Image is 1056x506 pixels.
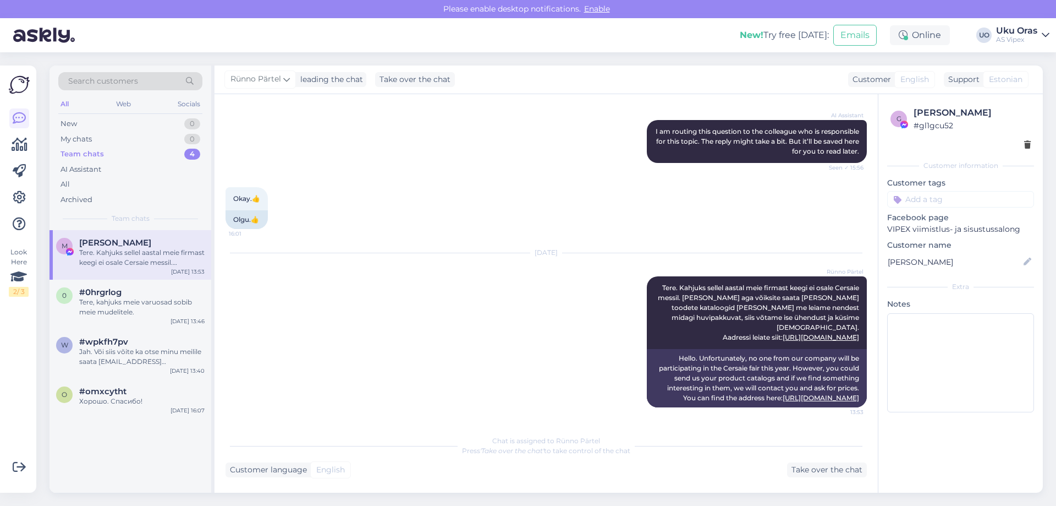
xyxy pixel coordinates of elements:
[61,134,92,145] div: My chats
[996,26,1049,44] a: Uku OrasAS Vipex
[79,337,128,347] span: #wpkfh7pv
[229,230,270,238] span: 16:01
[9,287,29,297] div: 2 / 3
[480,447,544,455] i: 'Take over the chat'
[822,268,864,276] span: Rünno Pärtel
[914,119,1031,132] div: # gl1gcu52
[61,341,68,349] span: w
[887,298,1034,310] p: Notes
[79,238,151,248] span: Miral Domingotiles
[887,240,1034,251] p: Customer name
[783,394,859,402] a: [URL][DOMAIN_NAME]
[787,463,867,477] div: Take over the chat
[184,149,200,160] div: 4
[887,161,1034,171] div: Customer information
[740,30,763,40] b: New!
[581,4,613,14] span: Enable
[61,118,77,129] div: New
[68,75,138,87] span: Search customers
[61,149,104,160] div: Team chats
[887,212,1034,224] p: Facebook page
[989,74,1022,85] span: Estonian
[230,73,281,85] span: Rünno Pärtel
[656,127,861,155] span: I am routing this question to the colleague who is responsible for this topic. The reply might ta...
[833,25,877,46] button: Emails
[184,118,200,129] div: 0
[296,74,363,85] div: leading the chat
[61,164,101,175] div: AI Assistant
[783,333,859,341] a: [URL][DOMAIN_NAME]
[226,464,307,476] div: Customer language
[226,210,268,229] div: Olgu.👍
[79,387,127,396] span: #omxcytht
[890,25,950,45] div: Online
[61,179,70,190] div: All
[897,115,901,123] span: g
[316,464,345,476] span: English
[112,214,150,224] span: Team chats
[887,191,1034,208] input: Add a tag
[175,97,202,111] div: Socials
[822,164,864,172] span: Seen ✓ 15:56
[658,284,861,341] span: Tere. Kahjuks sellel aastal meie firmast keegi ei osale Cersaie messil. [PERSON_NAME] aga võiksit...
[996,26,1037,35] div: Uku Oras
[61,194,92,205] div: Archived
[58,97,71,111] div: All
[996,35,1037,44] div: AS Vipex
[114,97,133,111] div: Web
[62,390,67,399] span: o
[9,74,30,95] img: Askly Logo
[848,74,891,85] div: Customer
[233,194,260,203] span: Okay.👍
[62,242,68,250] span: M
[375,72,455,87] div: Take over the chat
[170,406,205,415] div: [DATE] 16:07
[888,256,1021,268] input: Add name
[887,177,1034,189] p: Customer tags
[170,317,205,325] div: [DATE] 13:46
[822,111,864,119] span: AI Assistant
[740,29,829,42] div: Try free [DATE]:
[79,287,122,297] span: #0hrgrlog
[462,447,630,455] span: Press to take control of the chat
[79,297,205,317] div: Tere, kahjuks meie varuosad sobib meie mudelitele.
[900,74,929,85] span: English
[822,408,864,416] span: 13:53
[184,134,200,145] div: 0
[79,248,205,268] div: Tere. Kahjuks sellel aastal meie firmast keegi ei osale Cersaie messil. [PERSON_NAME] aga võiksit...
[170,367,205,375] div: [DATE] 13:40
[226,248,867,258] div: [DATE]
[887,282,1034,292] div: Extra
[171,268,205,276] div: [DATE] 13:53
[887,224,1034,235] p: VIPEX viimistlus- ja sisustussalong
[62,291,67,300] span: 0
[914,106,1031,119] div: [PERSON_NAME]
[976,28,992,43] div: UO
[647,349,867,407] div: Hello. Unfortunately, no one from our company will be participating in the Cersaie fair this year...
[79,396,205,406] div: Хорошо. Спасибо!
[79,347,205,367] div: Jah. Või siis võite ka otse minu meilile saata [EMAIL_ADDRESS][DOMAIN_NAME]
[944,74,980,85] div: Support
[9,247,29,297] div: Look Here
[492,437,600,445] span: Chat is assigned to Rünno Pärtel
